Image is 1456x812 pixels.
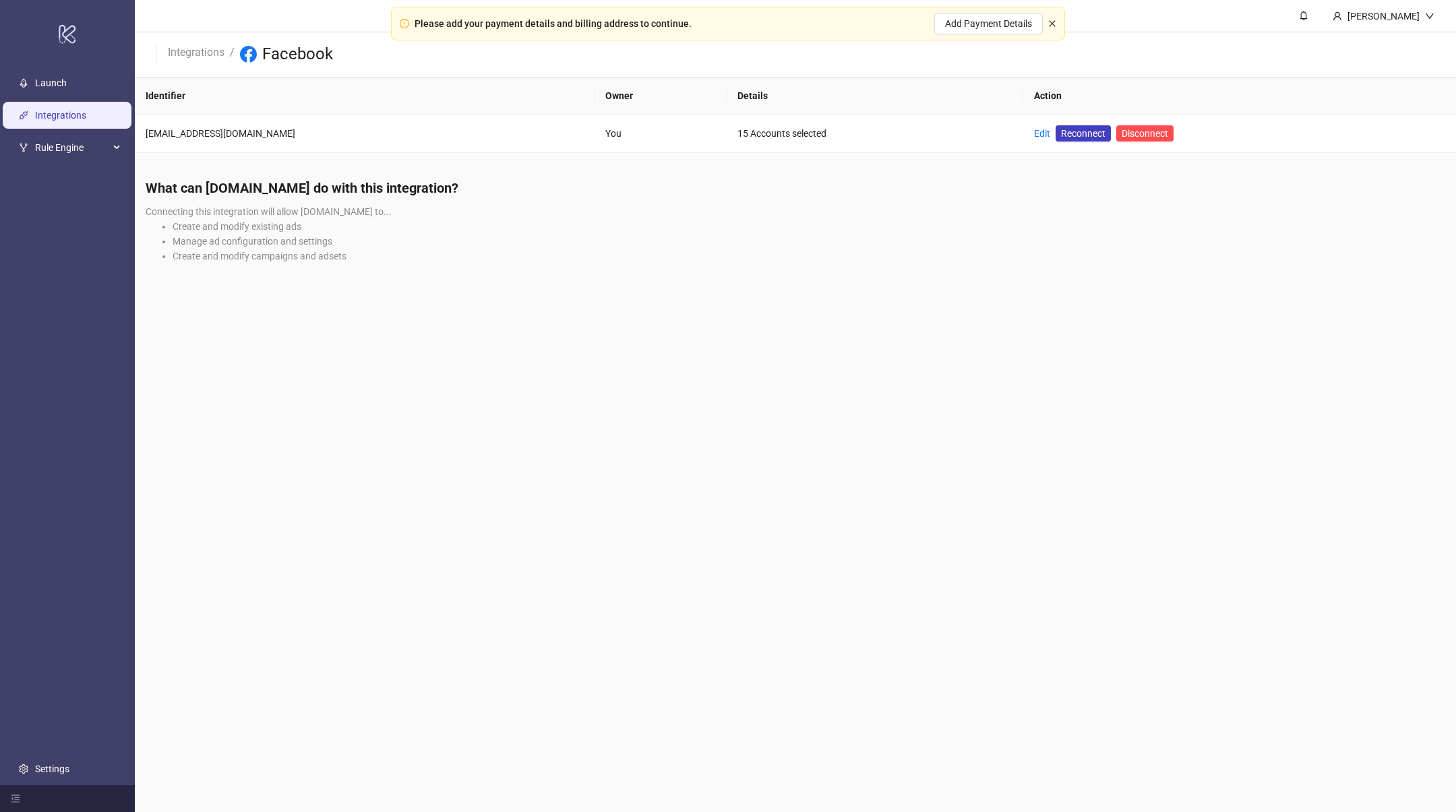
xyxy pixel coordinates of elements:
[135,77,595,115] th: Identifier
[11,794,20,803] span: menu-fold
[35,77,67,88] a: Launch
[415,16,692,31] div: Please add your payment details and billing address to continue.
[1342,9,1425,24] div: [PERSON_NAME]
[1425,11,1434,21] span: down
[595,77,727,115] th: Owner
[934,13,1043,34] button: Add Payment Details
[173,234,1445,249] li: Manage ad configuration and settings
[737,126,1012,141] div: 15 Accounts selected
[1116,125,1174,142] button: Disconnect
[1048,20,1056,28] button: close
[1333,11,1342,21] span: user
[165,44,227,59] a: Integrations
[19,143,28,152] span: fork
[146,126,584,141] div: [EMAIL_ADDRESS][DOMAIN_NAME]
[230,44,235,65] li: /
[173,249,1445,263] li: Create and modify campaigns and adsets
[262,44,333,65] h3: Facebook
[35,110,86,121] a: Integrations
[35,763,69,774] a: Settings
[945,18,1032,29] span: Add Payment Details
[727,77,1023,115] th: Details
[146,206,392,217] span: Connecting this integration will allow [DOMAIN_NAME] to...
[1061,126,1105,141] span: Reconnect
[1122,128,1168,139] span: Disconnect
[1023,77,1456,115] th: Action
[1056,125,1111,142] a: Reconnect
[173,219,1445,234] li: Create and modify existing ads
[400,19,409,28] span: exclamation-circle
[146,179,1445,197] h4: What can [DOMAIN_NAME] do with this integration?
[1299,11,1308,20] span: bell
[605,126,716,141] div: You
[1034,128,1050,139] a: Edit
[35,134,109,161] span: Rule Engine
